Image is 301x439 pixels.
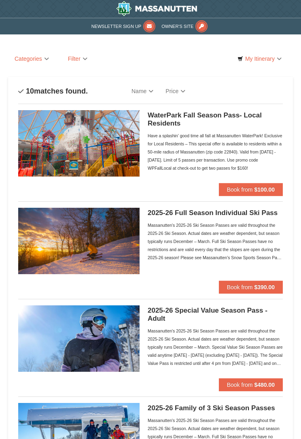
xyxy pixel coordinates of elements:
[159,83,191,99] a: Price
[125,83,159,99] a: Name
[12,1,301,16] a: Massanutten Resort
[227,186,253,193] span: Book from
[148,209,283,217] h5: 2025-26 Full Season Individual Ski Pass
[18,305,140,372] img: 6619937-198-dda1df27.jpg
[254,186,275,193] strong: $100.00
[161,24,208,29] a: Owner's Site
[91,24,141,29] span: Newsletter Sign Up
[8,53,55,65] a: Categories
[219,378,283,391] button: Book from $480.00
[254,284,275,290] strong: $390.00
[219,183,283,196] button: Book from $100.00
[161,24,193,29] span: Owner's Site
[227,381,253,388] span: Book from
[148,307,283,323] h5: 2025-26 Special Value Season Pass - Adult
[254,381,275,388] strong: $480.00
[227,284,253,290] span: Book from
[18,110,140,177] img: 6619937-212-8c750e5f.jpg
[148,327,283,367] div: Massanutten's 2025-26 Ski Season Passes are valid throughout the 2025-26 Ski Season. Actual dates...
[18,208,140,274] img: 6619937-208-2295c65e.jpg
[116,1,197,16] img: Massanutten Resort Logo
[148,404,283,412] h5: 2025-26 Family of 3 Ski Season Passes
[148,111,283,128] h5: WaterPark Fall Season Pass- Local Residents
[219,281,283,294] button: Book from $390.00
[148,132,283,172] div: Have a splashin' good time all fall at Massanutten WaterPark! Exclusive for Local Residents – Thi...
[148,221,283,262] div: Massanutten's 2025-26 Ski Season Passes are valid throughout the 2025-26 Ski Season. Actual dates...
[232,53,287,65] a: My Itinerary
[91,24,155,29] a: Newsletter Sign Up
[61,53,94,65] a: Filter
